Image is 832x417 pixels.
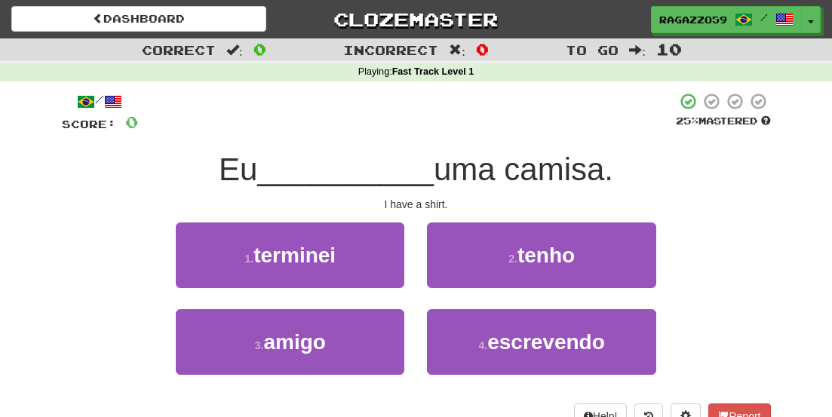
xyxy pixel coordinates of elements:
button: 2.tenho [427,222,655,288]
span: Eu [219,152,257,187]
span: uma camisa. [434,152,613,187]
span: 0 [125,112,138,131]
button: 3.amigo [176,309,404,375]
small: 1 . [245,253,254,265]
span: amigo [263,330,325,354]
a: Clozemaster [289,6,544,32]
span: : [629,44,646,57]
div: I have a shirt. [62,197,771,212]
small: 2 . [508,253,517,265]
span: tenho [517,244,575,267]
span: To go [566,42,619,57]
span: 0 [253,40,266,58]
span: 0 [476,40,489,58]
span: escrevendo [487,330,605,354]
div: / [62,92,138,111]
span: Ragazzo59 [659,13,727,26]
div: Mastered [676,115,771,128]
span: 10 [656,40,682,58]
span: : [449,44,465,57]
span: 25 % [676,115,698,127]
span: Correct [142,42,216,57]
span: / [760,12,768,23]
small: 3 . [255,339,264,351]
span: Incorrect [343,42,438,57]
span: Score: [62,118,116,130]
button: 1.terminei [176,222,404,288]
a: Ragazzo59 / [651,6,802,33]
small: 4 . [478,339,487,351]
a: Dashboard [11,6,266,32]
button: 4.escrevendo [427,309,655,375]
strong: Fast Track Level 1 [392,66,474,77]
span: __________ [257,152,434,187]
span: terminei [253,244,336,267]
span: : [226,44,243,57]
